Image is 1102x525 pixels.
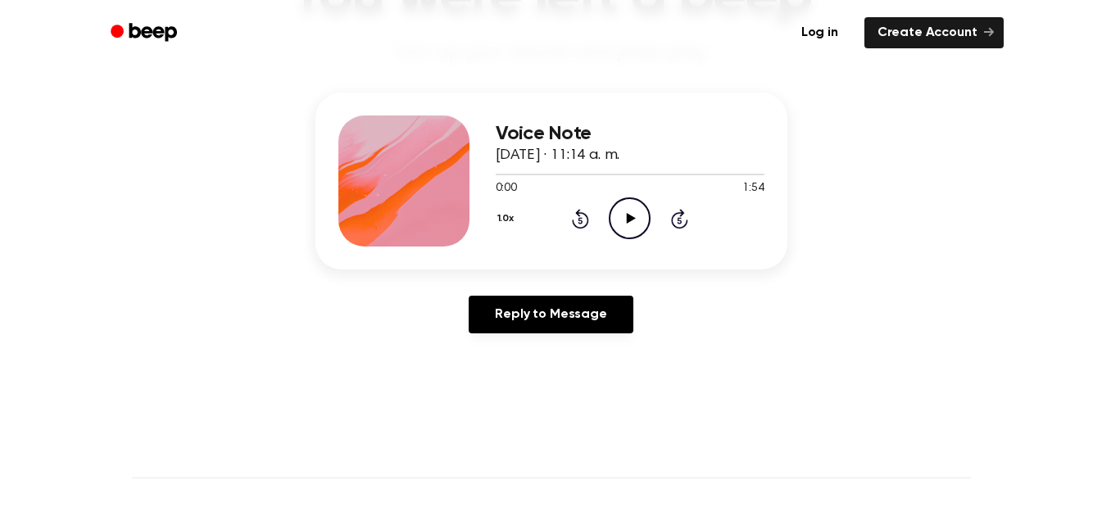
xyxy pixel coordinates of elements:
span: [DATE] · 11:14 a. m. [496,148,620,163]
button: 1.0x [496,205,520,233]
h3: Voice Note [496,123,764,145]
a: Beep [99,17,192,49]
a: Log in [785,14,855,52]
span: 1:54 [742,180,764,197]
a: Create Account [864,17,1004,48]
a: Reply to Message [469,296,633,333]
span: 0:00 [496,180,517,197]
